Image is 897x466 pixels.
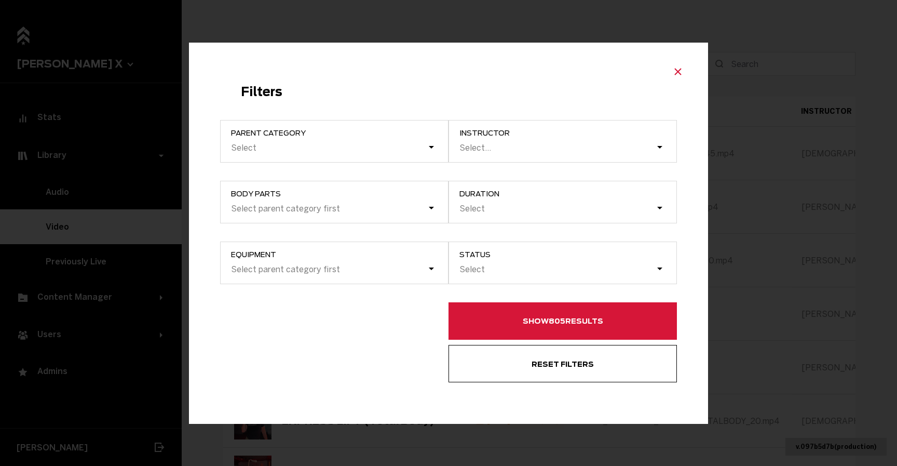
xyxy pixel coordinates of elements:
div: Example Modal [189,43,708,424]
span: Status [459,250,676,259]
button: Close modal [669,63,687,79]
span: Duration [459,190,676,198]
button: Reset filters [448,345,677,382]
span: instructor [459,129,676,137]
div: Select... [459,142,491,152]
h2: Filters [241,84,656,99]
button: Show805results [448,302,677,340]
div: Select [459,264,485,274]
span: Equipment [231,250,448,259]
span: Parent category [231,129,448,137]
div: Select [231,142,256,152]
span: Body parts [231,190,448,198]
div: Select [459,203,485,213]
